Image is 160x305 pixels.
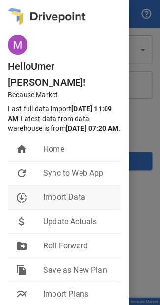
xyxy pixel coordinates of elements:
span: Import Plans [43,288,112,300]
p: Because Market [8,90,128,100]
span: Update Actuals [43,215,112,227]
h6: Hello Umer [PERSON_NAME] ! [8,59,128,90]
span: drive_file_move [16,240,27,251]
span: Save as New Plan [43,264,112,275]
span: file_copy [16,264,27,275]
span: Roll Forward [43,240,112,251]
span: Import Data [43,191,112,203]
p: Last full data import . Latest data from data warehouse is from [8,104,124,133]
span: downloading [16,191,27,203]
img: ACg8ocKQ0QNHsXWUWKoorydaHnm2Vkqbbj19h7lH8A67uT90e6WYNw=s96-c [8,35,27,55]
span: refresh [16,167,27,179]
span: Sync to Web App [43,167,112,179]
span: Home [43,143,112,155]
span: multiline_chart [16,288,27,300]
span: attach_money [16,215,27,227]
img: logo [8,8,85,25]
b: [DATE] 07:20 AM . [66,124,120,132]
span: home [16,143,27,155]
